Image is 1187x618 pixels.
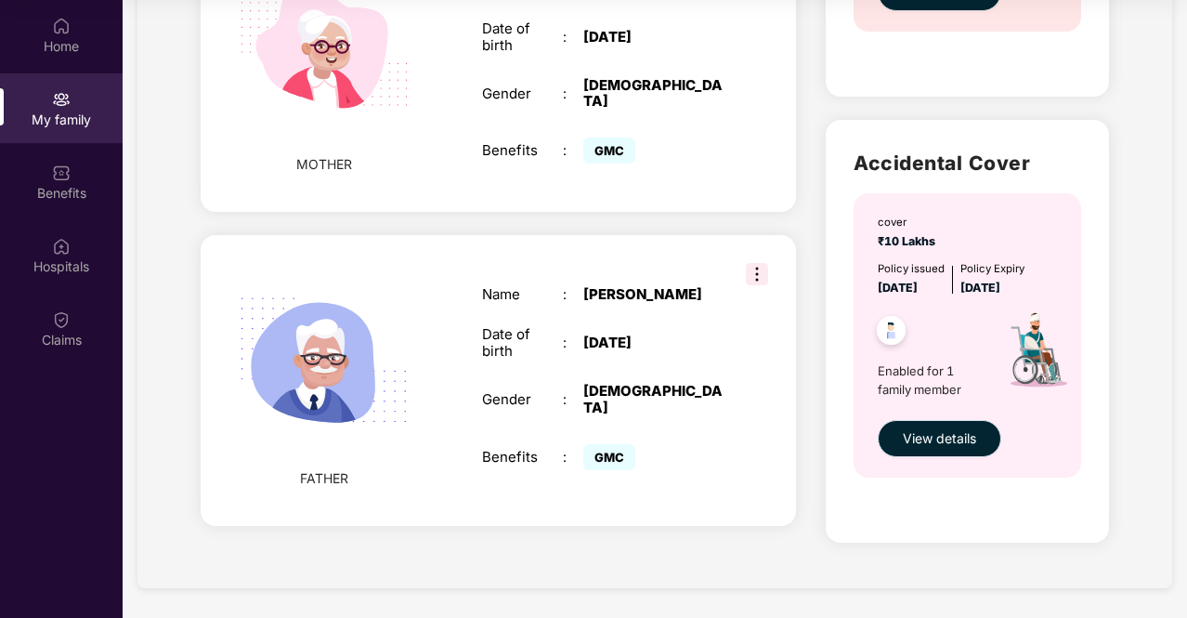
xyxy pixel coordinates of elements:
div: Policy issued [878,260,945,277]
div: Gender [482,85,563,102]
div: Date of birth [482,326,563,360]
span: [DATE] [960,281,1000,295]
div: Policy Expiry [960,260,1024,277]
img: svg+xml;base64,PHN2ZyB4bWxucz0iaHR0cDovL3d3dy53My5vcmcvMjAwMC9zdmciIHdpZHRoPSI0OC45NDMiIGhlaWdodD... [868,310,914,356]
div: [DEMOGRAPHIC_DATA] [583,383,724,416]
img: svg+xml;base64,PHN2ZyBpZD0iSG9zcGl0YWxzIiB4bWxucz0iaHR0cDovL3d3dy53My5vcmcvMjAwMC9zdmciIHdpZHRoPS... [52,237,71,256]
span: GMC [583,138,635,164]
span: GMC [583,444,635,470]
div: : [563,29,583,46]
span: FATHER [300,468,348,489]
div: : [563,286,583,303]
img: svg+xml;base64,PHN2ZyBpZD0iQ2xhaW0iIHhtbG5zPSJodHRwOi8vd3d3LnczLm9yZy8yMDAwL3N2ZyIgd2lkdGg9IjIwIi... [52,310,71,329]
span: View details [903,428,976,449]
div: [DATE] [583,335,724,351]
div: Date of birth [482,20,563,54]
div: Benefits [482,449,563,466]
span: Enabled for 1 family member [878,362,985,400]
span: ₹10 Lakhs [878,234,941,248]
div: [DATE] [583,29,724,46]
div: Name [482,286,563,303]
div: cover [878,214,941,230]
h2: Accidental Cover [854,148,1080,178]
button: View details [878,420,1001,457]
div: : [563,85,583,102]
div: : [563,449,583,466]
img: svg+xml;base64,PHN2ZyB4bWxucz0iaHR0cDovL3d3dy53My5vcmcvMjAwMC9zdmciIHhtbG5zOnhsaW5rPSJodHRwOi8vd3... [216,254,431,468]
div: [PERSON_NAME] [583,286,724,303]
div: [DEMOGRAPHIC_DATA] [583,77,724,111]
img: svg+xml;base64,PHN2ZyB3aWR0aD0iMzIiIGhlaWdodD0iMzIiIHZpZXdCb3g9IjAgMCAzMiAzMiIgZmlsbD0ibm9uZSIgeG... [746,263,768,285]
div: : [563,391,583,408]
span: MOTHER [296,154,352,175]
span: [DATE] [878,281,918,295]
div: : [563,335,583,351]
img: icon [985,297,1089,412]
div: Gender [482,391,563,408]
img: svg+xml;base64,PHN2ZyBpZD0iSG9tZSIgeG1sbnM9Imh0dHA6Ly93d3cudzMub3JnLzIwMDAvc3ZnIiB3aWR0aD0iMjAiIG... [52,17,71,35]
img: svg+xml;base64,PHN2ZyB3aWR0aD0iMjAiIGhlaWdodD0iMjAiIHZpZXdCb3g9IjAgMCAyMCAyMCIgZmlsbD0ibm9uZSIgeG... [52,90,71,109]
img: svg+xml;base64,PHN2ZyBpZD0iQmVuZWZpdHMiIHhtbG5zPSJodHRwOi8vd3d3LnczLm9yZy8yMDAwL3N2ZyIgd2lkdGg9Ij... [52,164,71,182]
div: : [563,142,583,159]
div: Benefits [482,142,563,159]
